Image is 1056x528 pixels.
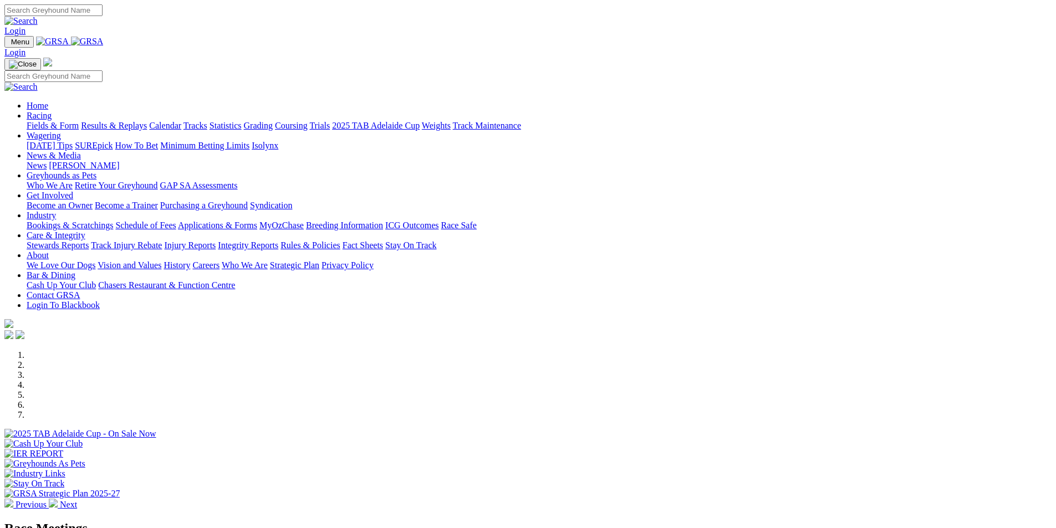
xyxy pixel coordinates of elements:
[343,240,383,250] a: Fact Sheets
[49,499,58,508] img: chevron-right-pager-white.svg
[244,121,273,130] a: Grading
[309,121,330,130] a: Trials
[275,121,308,130] a: Coursing
[4,449,63,459] img: IER REPORT
[164,260,190,270] a: History
[332,121,420,130] a: 2025 TAB Adelaide Cup
[27,260,95,270] a: We Love Our Dogs
[160,181,238,190] a: GAP SA Assessments
[385,240,436,250] a: Stay On Track
[441,221,476,230] a: Race Safe
[27,181,73,190] a: Who We Are
[4,459,85,469] img: Greyhounds As Pets
[27,141,1052,151] div: Wagering
[27,151,81,160] a: News & Media
[27,280,96,290] a: Cash Up Your Club
[27,211,56,220] a: Industry
[4,500,49,509] a: Previous
[4,4,103,16] input: Search
[95,201,158,210] a: Become a Trainer
[71,37,104,47] img: GRSA
[422,121,451,130] a: Weights
[4,330,13,339] img: facebook.svg
[81,121,147,130] a: Results & Replays
[192,260,220,270] a: Careers
[27,260,1052,270] div: About
[4,469,65,479] img: Industry Links
[280,240,340,250] a: Rules & Policies
[27,270,75,280] a: Bar & Dining
[43,58,52,66] img: logo-grsa-white.png
[4,499,13,508] img: chevron-left-pager-white.svg
[27,121,1052,131] div: Racing
[270,260,319,270] a: Strategic Plan
[27,191,73,200] a: Get Involved
[60,500,77,509] span: Next
[210,121,242,130] a: Statistics
[27,221,113,230] a: Bookings & Scratchings
[218,240,278,250] a: Integrity Reports
[259,221,304,230] a: MyOzChase
[91,240,162,250] a: Track Injury Rebate
[4,479,64,489] img: Stay On Track
[27,171,96,180] a: Greyhounds as Pets
[160,141,249,150] a: Minimum Betting Limits
[75,141,113,150] a: SUREpick
[4,48,25,57] a: Login
[16,330,24,339] img: twitter.svg
[27,161,1052,171] div: News & Media
[178,221,257,230] a: Applications & Forms
[4,36,34,48] button: Toggle navigation
[36,37,69,47] img: GRSA
[4,319,13,328] img: logo-grsa-white.png
[27,201,1052,211] div: Get Involved
[306,221,383,230] a: Breeding Information
[115,141,159,150] a: How To Bet
[4,26,25,35] a: Login
[49,500,77,509] a: Next
[27,141,73,150] a: [DATE] Tips
[75,181,158,190] a: Retire Your Greyhound
[160,201,248,210] a: Purchasing a Greyhound
[27,121,79,130] a: Fields & Form
[4,489,120,499] img: GRSA Strategic Plan 2025-27
[4,429,156,439] img: 2025 TAB Adelaide Cup - On Sale Now
[27,250,49,260] a: About
[27,111,52,120] a: Racing
[4,16,38,26] img: Search
[222,260,268,270] a: Who We Are
[164,240,216,250] a: Injury Reports
[27,300,100,310] a: Login To Blackbook
[250,201,292,210] a: Syndication
[27,290,80,300] a: Contact GRSA
[27,240,89,250] a: Stewards Reports
[16,500,47,509] span: Previous
[98,260,161,270] a: Vision and Values
[183,121,207,130] a: Tracks
[27,101,48,110] a: Home
[4,439,83,449] img: Cash Up Your Club
[385,221,438,230] a: ICG Outcomes
[322,260,374,270] a: Privacy Policy
[27,221,1052,230] div: Industry
[4,82,38,92] img: Search
[49,161,119,170] a: [PERSON_NAME]
[27,280,1052,290] div: Bar & Dining
[27,181,1052,191] div: Greyhounds as Pets
[115,221,176,230] a: Schedule of Fees
[9,60,37,69] img: Close
[27,201,93,210] a: Become an Owner
[11,38,29,46] span: Menu
[27,230,85,240] a: Care & Integrity
[27,161,47,170] a: News
[252,141,278,150] a: Isolynx
[4,58,41,70] button: Toggle navigation
[4,70,103,82] input: Search
[27,240,1052,250] div: Care & Integrity
[453,121,521,130] a: Track Maintenance
[27,131,61,140] a: Wagering
[98,280,235,290] a: Chasers Restaurant & Function Centre
[149,121,181,130] a: Calendar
